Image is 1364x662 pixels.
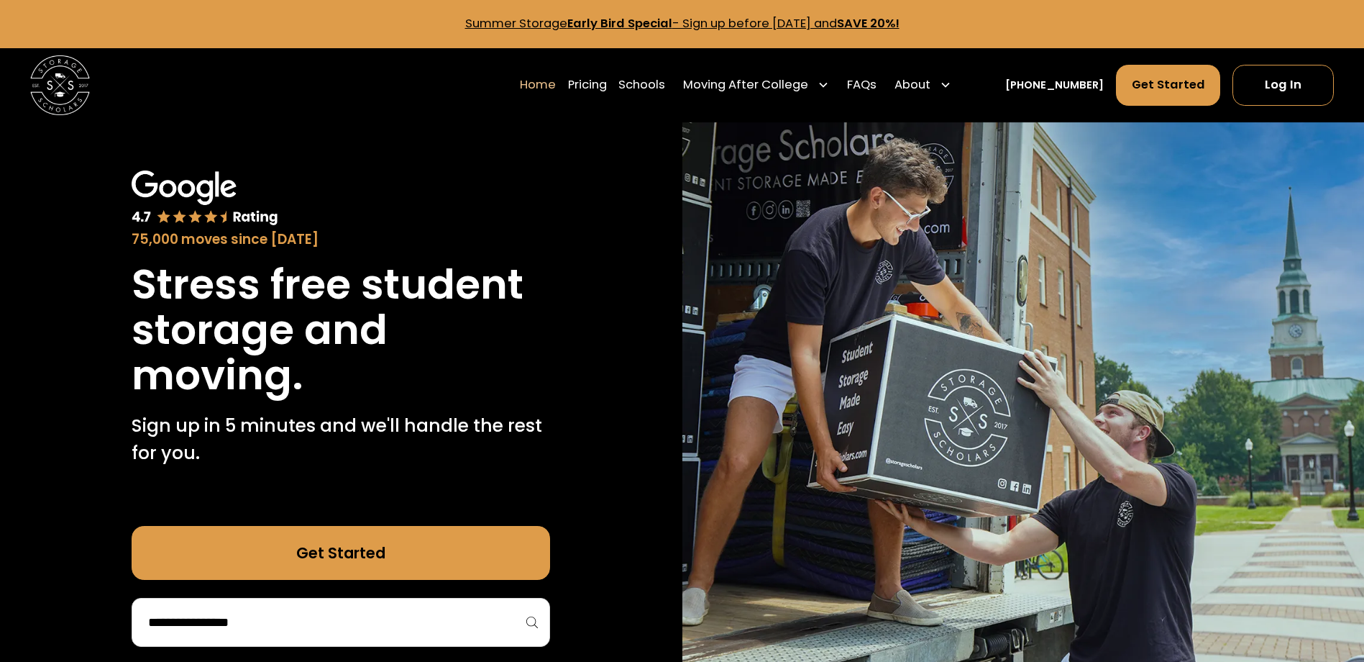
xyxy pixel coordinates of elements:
a: Get Started [132,526,550,580]
p: Sign up in 5 minutes and we'll handle the rest for you. [132,412,550,466]
a: Pricing [568,64,607,106]
a: FAQs [847,64,876,106]
a: Summer StorageEarly Bird Special- Sign up before [DATE] andSAVE 20%! [465,15,900,32]
img: Storage Scholars main logo [30,55,90,115]
strong: SAVE 20%! [837,15,900,32]
a: Log In [1232,65,1334,105]
h1: Stress free student storage and moving. [132,262,550,398]
a: Get Started [1116,65,1221,105]
div: About [894,76,930,94]
a: [PHONE_NUMBER] [1005,78,1104,94]
div: Moving After College [677,64,836,106]
a: Schools [618,64,665,106]
strong: Early Bird Special [567,15,672,32]
div: Moving After College [683,76,808,94]
img: Google 4.7 star rating [132,171,278,227]
div: About [889,64,958,106]
a: Home [520,64,556,106]
div: 75,000 moves since [DATE] [132,230,550,250]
